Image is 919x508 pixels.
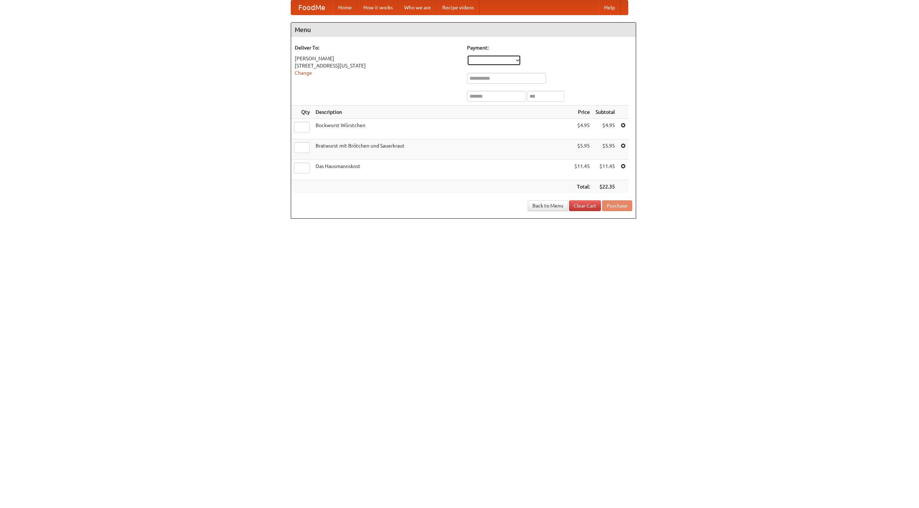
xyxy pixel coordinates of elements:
[528,200,568,211] a: Back to Menu
[313,119,572,139] td: Bockwurst Würstchen
[593,160,618,180] td: $11.45
[598,0,621,15] a: Help
[295,62,460,69] div: [STREET_ADDRESS][US_STATE]
[572,160,593,180] td: $11.45
[437,0,480,15] a: Recipe videos
[572,180,593,194] th: Total:
[313,160,572,180] td: Das Hausmannskost
[313,139,572,160] td: Bratwurst mit Brötchen und Sauerkraut
[593,119,618,139] td: $4.95
[313,106,572,119] th: Description
[593,139,618,160] td: $5.95
[572,139,593,160] td: $5.95
[467,44,632,51] h5: Payment:
[291,106,313,119] th: Qty
[291,0,332,15] a: FoodMe
[295,55,460,62] div: [PERSON_NAME]
[593,106,618,119] th: Subtotal
[398,0,437,15] a: Who we are
[358,0,398,15] a: How it works
[569,200,601,211] a: Clear Cart
[602,200,632,211] button: Purchase
[332,0,358,15] a: Home
[295,44,460,51] h5: Deliver To:
[291,23,636,37] h4: Menu
[593,180,618,194] th: $22.35
[572,106,593,119] th: Price
[295,70,312,76] a: Change
[572,119,593,139] td: $4.95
